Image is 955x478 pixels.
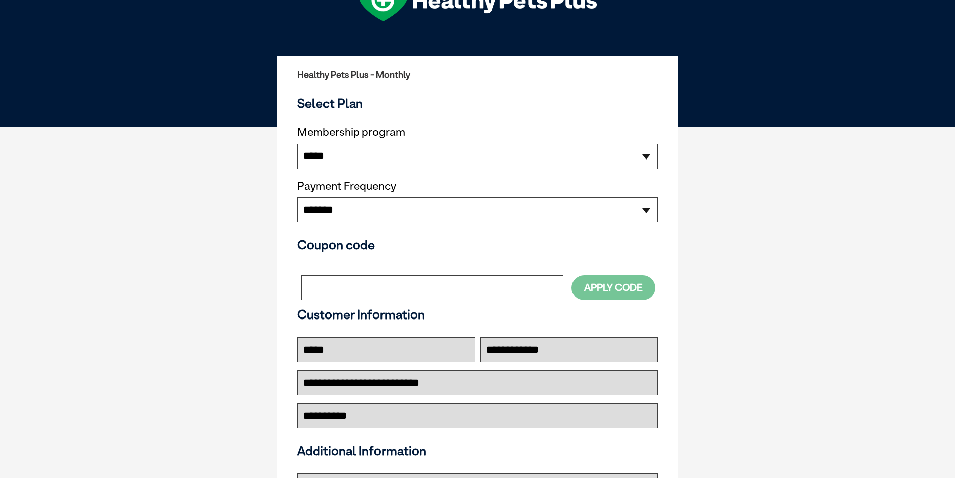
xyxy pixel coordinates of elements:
h3: Customer Information [297,307,658,322]
h2: Healthy Pets Plus - Monthly [297,70,658,80]
button: Apply Code [571,275,655,300]
h3: Additional Information [293,443,662,458]
h3: Coupon code [297,237,658,252]
label: Membership program [297,126,658,139]
label: Payment Frequency [297,180,396,193]
h3: Select Plan [297,96,658,111]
